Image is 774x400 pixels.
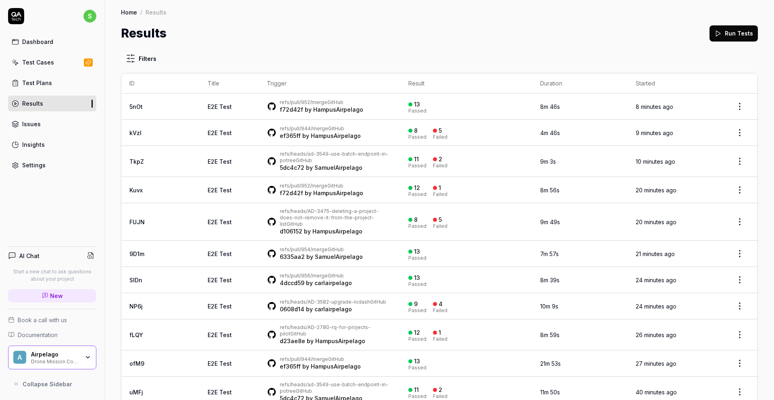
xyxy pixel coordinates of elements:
div: Passed [408,256,427,260]
div: 2 [439,156,442,163]
a: refs/pull/944/merge [280,356,328,362]
div: 13 [414,101,420,108]
a: ef365ff [280,132,301,139]
a: 4dccd59 [280,279,304,286]
div: by [280,305,386,313]
a: Dashboard [8,34,96,50]
div: Airpelago [31,351,79,358]
button: Collapse Sidebar [8,376,96,392]
a: Results [8,96,96,111]
a: Test Cases [8,54,96,70]
a: Home [121,8,137,16]
div: Results [146,8,166,16]
a: SamuelAirpelago [314,164,362,171]
div: Passed [408,282,427,287]
a: ef365ff [280,363,301,370]
time: 21 minutes ago [636,250,675,257]
a: E2E Test [208,303,232,310]
a: E2E Test [208,250,232,257]
a: E2E Test [208,219,232,225]
div: by [280,132,361,140]
div: by [280,337,392,345]
div: by [280,362,361,371]
div: Passed [408,135,427,140]
div: Failed [433,163,447,168]
a: E2E Test [208,158,232,165]
a: 0608d14 [280,306,304,312]
div: 12 [414,184,420,192]
th: Started [628,73,722,94]
div: by [280,253,363,261]
button: Run Tests [709,25,758,42]
div: GitHub [280,381,392,394]
a: d23ae8e [280,337,305,344]
div: GitHub [280,151,392,164]
div: by [280,189,363,197]
a: HampusAirpelago [313,190,363,196]
div: by [280,227,392,235]
time: 8m 46s [540,103,560,110]
a: HampusAirpelago [313,106,363,113]
div: GitHub [280,273,352,279]
div: GitHub [280,183,363,189]
a: Settings [8,157,96,173]
div: GitHub [280,246,363,253]
a: carlairpelago [314,306,352,312]
a: f72d42f [280,190,303,196]
time: 8 minutes ago [636,103,673,110]
div: 8 [414,216,418,223]
a: SamuelAirpelago [315,253,363,260]
div: Test Cases [22,58,54,67]
time: 8m 59s [540,331,560,338]
a: E2E Test [208,187,232,194]
div: Passed [408,163,427,168]
time: 8m 56s [540,187,560,194]
time: 9m 49s [540,219,560,225]
a: E2E Test [208,360,232,367]
time: 9m 3s [540,158,556,165]
a: Kuvx [129,187,143,194]
button: AAirpelagoDrone Mission Control [8,346,96,370]
div: Issues [22,120,41,128]
h1: Results [121,24,166,42]
div: Failed [433,337,447,342]
button: Filters [121,50,161,67]
th: Trigger [259,73,400,94]
a: 9D1m [129,250,144,257]
a: refs/heads/AD-3475-deleting-a-project-does-not-remove-it-from-the-project-list [280,208,379,227]
span: Collapse Sidebar [23,380,72,388]
div: by [280,106,363,114]
div: 13 [414,274,420,281]
div: 5 [439,216,442,223]
time: 24 minutes ago [636,303,676,310]
div: Passed [408,108,427,113]
a: Test Plans [8,75,96,91]
a: SIDn [129,277,142,283]
a: HampusAirpelago [315,337,365,344]
div: / [140,8,142,16]
time: 21m 53s [540,360,561,367]
div: Drone Mission Control [31,358,79,364]
a: HampusAirpelago [311,363,361,370]
a: fLQY [129,331,143,338]
th: Duration [532,73,628,94]
div: 11 [414,386,419,394]
div: GitHub [280,299,386,305]
a: d106152 [280,228,302,235]
a: Issues [8,116,96,132]
time: 8m 39s [540,277,560,283]
div: Failed [433,224,447,229]
span: New [50,292,63,300]
div: 9 [414,300,418,308]
a: carlairpelago [314,279,352,286]
a: E2E Test [208,331,232,338]
a: refs/heads/ad-3549-use-batch-endpoint-in-potree [280,151,388,163]
div: Failed [433,394,447,399]
th: ID [121,73,200,94]
div: GitHub [280,324,392,337]
a: TkpZ [129,158,144,165]
div: 8 [414,127,418,134]
a: refs/pull/944/merge [280,125,328,131]
span: A [13,351,26,364]
p: Start a new chat to ask questions about your project [8,268,96,283]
